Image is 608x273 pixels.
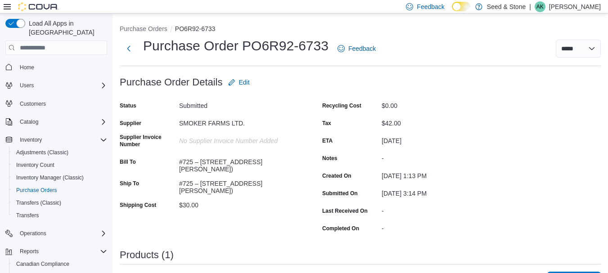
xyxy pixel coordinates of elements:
[322,225,359,232] label: Completed On
[322,102,361,109] label: Recycling Cost
[2,79,111,92] button: Users
[13,185,107,196] span: Purchase Orders
[382,134,502,144] div: [DATE]
[16,187,57,194] span: Purchase Orders
[13,160,107,170] span: Inventory Count
[120,180,139,187] label: Ship To
[549,1,601,12] p: [PERSON_NAME]
[382,116,502,127] div: $42.00
[16,98,107,109] span: Customers
[20,100,46,107] span: Customers
[13,259,73,269] a: Canadian Compliance
[322,120,331,127] label: Tax
[16,98,50,109] a: Customers
[16,116,42,127] button: Catalog
[25,19,107,37] span: Load All Apps in [GEOGRAPHIC_DATA]
[382,98,502,109] div: $0.00
[120,250,174,260] h3: Products (1)
[529,1,531,12] p: |
[13,185,61,196] a: Purchase Orders
[322,137,333,144] label: ETA
[382,169,502,179] div: [DATE] 1:13 PM
[2,245,111,258] button: Reports
[16,199,61,206] span: Transfers (Classic)
[487,1,526,12] p: Seed & Stone
[16,228,50,239] button: Operations
[179,198,300,209] div: $30.00
[13,147,107,158] span: Adjustments (Classic)
[322,155,337,162] label: Notes
[13,160,58,170] a: Inventory Count
[13,259,107,269] span: Canadian Compliance
[20,118,38,125] span: Catalog
[452,11,452,12] span: Dark Mode
[9,197,111,209] button: Transfers (Classic)
[120,120,141,127] label: Supplier
[16,80,37,91] button: Users
[322,172,351,179] label: Created On
[179,176,300,194] div: #725 – [STREET_ADDRESS][PERSON_NAME])
[120,77,223,88] h3: Purchase Order Details
[382,151,502,162] div: -
[120,40,138,58] button: Next
[13,197,65,208] a: Transfers (Classic)
[16,161,54,169] span: Inventory Count
[16,61,107,72] span: Home
[9,171,111,184] button: Inventory Manager (Classic)
[2,134,111,146] button: Inventory
[16,80,107,91] span: Users
[13,210,42,221] a: Transfers
[13,172,107,183] span: Inventory Manager (Classic)
[382,186,502,197] div: [DATE] 3:14 PM
[16,134,107,145] span: Inventory
[16,246,107,257] span: Reports
[9,159,111,171] button: Inventory Count
[535,1,545,12] div: Arun Kumar
[16,149,68,156] span: Adjustments (Classic)
[2,97,111,110] button: Customers
[417,2,444,11] span: Feedback
[179,155,300,173] div: #725 – [STREET_ADDRESS][PERSON_NAME])
[382,221,502,232] div: -
[322,207,368,215] label: Last Received On
[348,44,376,53] span: Feedback
[175,25,216,32] button: PO6R92-6733
[120,201,156,209] label: Shipping Cost
[120,134,176,148] label: Supplier Invoice Number
[16,260,69,268] span: Canadian Compliance
[382,204,502,215] div: -
[120,24,601,35] nav: An example of EuiBreadcrumbs
[13,172,87,183] a: Inventory Manager (Classic)
[9,146,111,159] button: Adjustments (Classic)
[16,246,42,257] button: Reports
[179,98,300,109] div: Submitted
[13,210,107,221] span: Transfers
[2,60,111,73] button: Home
[225,73,253,91] button: Edit
[20,64,34,71] span: Home
[16,62,38,73] a: Home
[536,1,544,12] span: AK
[120,102,136,109] label: Status
[20,248,39,255] span: Reports
[452,2,471,11] input: Dark Mode
[239,78,250,87] span: Edit
[120,158,136,166] label: Bill To
[16,212,39,219] span: Transfers
[322,190,358,197] label: Submitted On
[334,40,379,58] a: Feedback
[16,228,107,239] span: Operations
[179,116,300,127] div: SMOKER FARMS LTD.
[2,116,111,128] button: Catalog
[179,134,300,144] div: No Supplier Invoice Number added
[13,197,107,208] span: Transfers (Classic)
[20,82,34,89] span: Users
[120,25,167,32] button: Purchase Orders
[143,37,329,55] h1: Purchase Order PO6R92-6733
[20,230,46,237] span: Operations
[18,2,59,11] img: Cova
[13,147,72,158] a: Adjustments (Classic)
[16,134,45,145] button: Inventory
[9,209,111,222] button: Transfers
[20,136,42,143] span: Inventory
